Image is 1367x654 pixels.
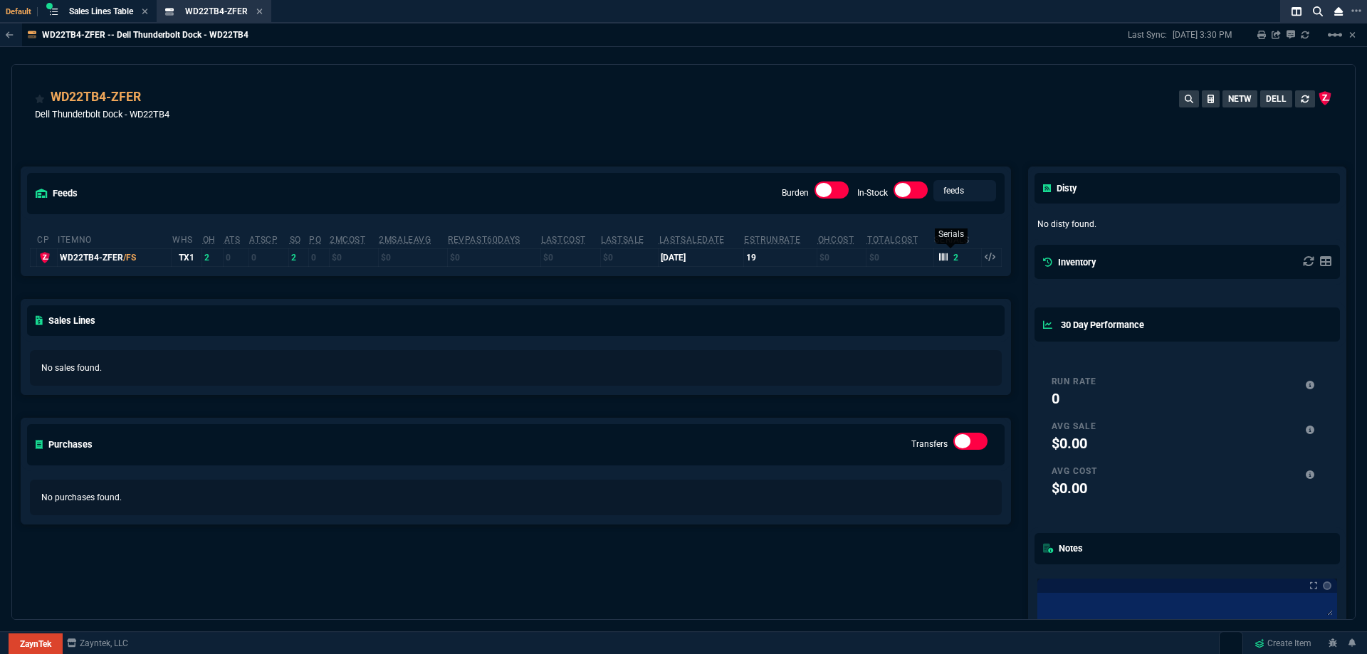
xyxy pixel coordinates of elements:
th: cp [36,228,57,249]
span: WD22TB4-ZFER [185,6,248,16]
mat-icon: Example home icon [1326,26,1344,43]
td: 0 [248,248,288,266]
nx-icon: Search [1307,3,1329,20]
label: Burden [782,188,809,198]
h5: Inventory [1043,255,1096,269]
p: No purchases found. [41,491,990,504]
abbr: Total units in inventory. [203,235,216,245]
p: Run Rate [1052,376,1097,387]
span: 0 [1052,390,1059,407]
th: WHS [172,228,202,249]
div: Transfers [953,433,988,455]
abbr: The last SO Inv price. No time limit. (ignore zeros) [601,235,644,245]
span: Sales Lines Table [69,6,133,16]
nx-icon: Open New Tab [1351,4,1361,18]
nx-icon: Split Panels [1286,3,1307,20]
span: 0 [1052,435,1087,452]
th: Serials [933,228,982,249]
a: WD22TB4-ZFER [51,88,141,106]
td: $0 [540,248,600,266]
abbr: Avg Sale from SO invoices for 2 months [379,235,431,245]
a: Create Item [1249,633,1317,654]
span: 0 [1052,480,1087,497]
abbr: Total units on open Purchase Orders [309,235,321,245]
td: 0 [308,248,329,266]
p: Dell Thunderbolt Dock - WD22TB4 [35,107,169,121]
span: Default [6,7,38,16]
td: $0 [378,248,447,266]
p: No disty found. [1037,218,1338,231]
abbr: The last purchase cost from PO Order [541,235,586,245]
abbr: Avg cost of all PO invoices for 2 months [330,235,366,245]
p: Last Sync: [1128,29,1173,41]
td: TX1 [172,248,202,266]
nx-icon: Back to Table [6,30,14,40]
h5: Purchases [36,438,93,451]
span: /FS [123,253,136,263]
button: DELL [1260,90,1292,107]
abbr: Total units on open Sales Orders [290,235,301,245]
h5: feeds [36,186,78,200]
p: No sales found. [41,362,990,374]
h5: Disty [1043,181,1077,195]
abbr: Total sales within a 30 day window based on last time there was inventory [744,235,800,245]
p: WD22TB4-ZFER -- Dell Thunderbolt Dock - WD22TB4 [42,29,248,41]
td: 19 [743,248,817,266]
abbr: The date of the last SO Inv price. No time limit. (ignore zeros) [659,235,725,245]
td: $0 [817,248,866,266]
td: $0 [447,248,540,266]
td: $0 [866,248,933,266]
nx-icon: Close Tab [256,6,263,18]
button: NETW [1222,90,1257,107]
td: 2 [289,248,309,266]
th: ItemNo [57,228,172,249]
td: [DATE] [659,248,744,266]
nx-icon: Close Workbench [1329,3,1348,20]
nx-icon: Close Tab [142,6,148,18]
td: 0 [224,248,249,266]
label: Transfers [911,439,948,449]
p: Avg Cost [1052,465,1098,477]
abbr: Total revenue past 60 days [448,235,520,245]
a: Hide Workbench [1349,29,1356,41]
div: WD22TB4-ZFER [60,251,169,264]
abbr: Avg Cost of Inventory on-hand [818,235,854,245]
td: 2 [202,248,224,266]
h5: 30 Day Performance [1043,318,1144,332]
p: Avg Sale [1052,421,1097,432]
abbr: ATS with all companies combined [249,235,278,245]
td: $0 [600,248,659,266]
div: Burden [815,181,849,204]
td: $0 [329,248,378,266]
div: In-Stock [894,181,928,204]
div: Add to Watchlist [35,88,45,107]
p: [DATE] 3:30 PM [1173,29,1232,41]
h5: Notes [1043,542,1083,555]
abbr: Total units in inventory => minus on SO => plus on PO [224,235,241,245]
label: In-Stock [857,188,888,198]
abbr: Total Cost of Units on Hand [867,235,918,245]
a: msbcCompanyName [63,637,132,650]
p: 2 [953,252,959,263]
h5: Sales Lines [36,314,95,327]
